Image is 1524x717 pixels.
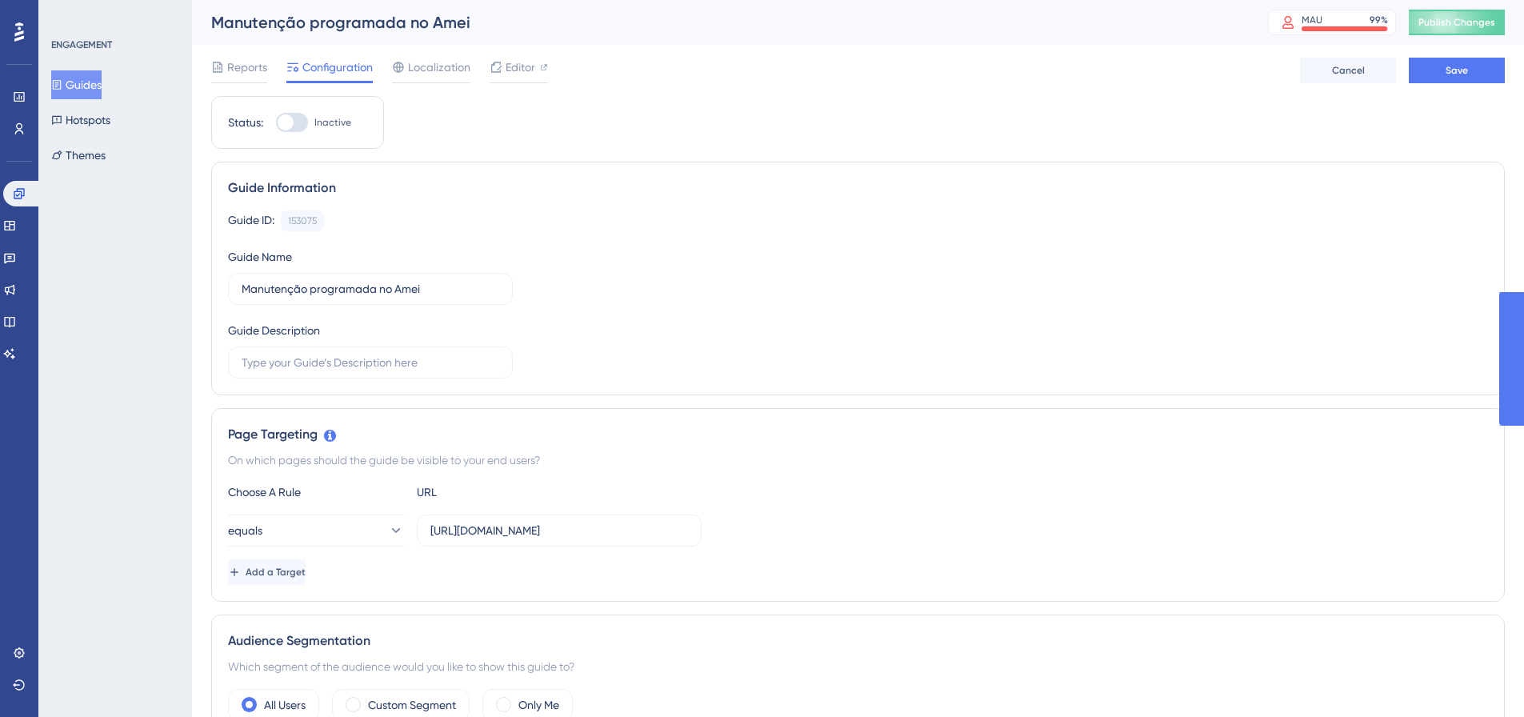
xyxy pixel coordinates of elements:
[518,695,559,715] label: Only Me
[228,451,1488,470] div: On which pages should the guide be visible to your end users?
[408,58,470,77] span: Localization
[51,106,110,134] button: Hotspots
[227,58,267,77] span: Reports
[1370,14,1388,26] div: 99 %
[51,141,106,170] button: Themes
[1332,64,1365,77] span: Cancel
[228,210,274,231] div: Guide ID:
[228,178,1488,198] div: Guide Information
[1302,14,1322,26] div: MAU
[1409,10,1505,35] button: Publish Changes
[242,280,499,298] input: Type your Guide’s Name here
[228,657,1488,676] div: Which segment of the audience would you like to show this guide to?
[51,70,102,99] button: Guides
[228,521,262,540] span: equals
[228,559,306,585] button: Add a Target
[1446,64,1468,77] span: Save
[228,631,1488,651] div: Audience Segmentation
[51,38,112,51] div: ENGAGEMENT
[1457,654,1505,702] iframe: UserGuiding AI Assistant Launcher
[506,58,535,77] span: Editor
[1409,58,1505,83] button: Save
[1300,58,1396,83] button: Cancel
[211,11,1228,34] div: Manutenção programada no Amei
[417,483,593,502] div: URL
[368,695,456,715] label: Custom Segment
[430,522,688,539] input: yourwebsite.com/path
[1418,16,1495,29] span: Publish Changes
[264,695,306,715] label: All Users
[246,566,306,579] span: Add a Target
[242,354,499,371] input: Type your Guide’s Description here
[228,483,404,502] div: Choose A Rule
[228,515,404,547] button: equals
[288,214,317,227] div: 153075
[228,321,320,340] div: Guide Description
[228,247,292,266] div: Guide Name
[302,58,373,77] span: Configuration
[228,425,1488,444] div: Page Targeting
[228,113,263,132] div: Status:
[314,116,351,129] span: Inactive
